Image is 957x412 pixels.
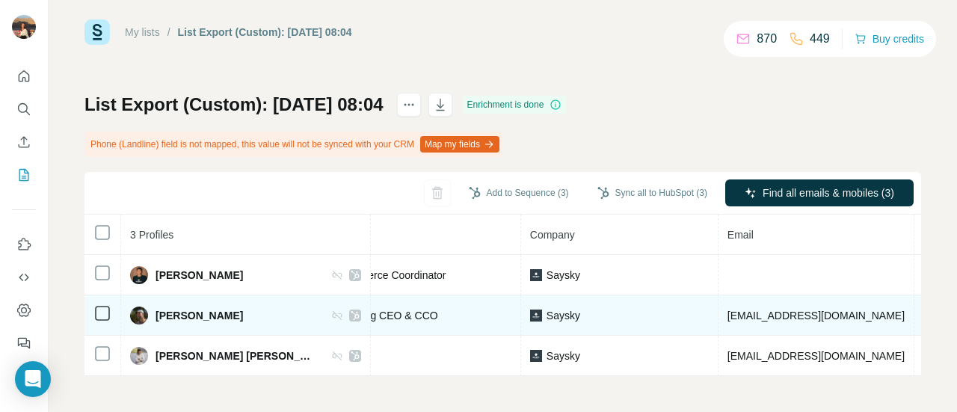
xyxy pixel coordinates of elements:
span: Saysky [547,348,580,363]
button: My lists [12,162,36,188]
img: Avatar [130,307,148,325]
div: List Export (Custom): [DATE] 08:04 [178,25,352,40]
span: Saysky [547,268,580,283]
div: Enrichment is done [463,96,567,114]
span: [PERSON_NAME] [156,308,243,323]
a: My lists [125,26,160,38]
img: company-logo [530,350,542,362]
img: company-logo [530,310,542,322]
button: actions [397,93,421,117]
button: Enrich CSV [12,129,36,156]
span: [PERSON_NAME] [PERSON_NAME] [156,348,316,363]
div: Open Intercom Messenger [15,361,51,397]
button: Use Surfe API [12,264,36,291]
p: 870 [757,30,777,48]
button: Add to Sequence (3) [458,182,579,204]
span: [EMAIL_ADDRESS][DOMAIN_NAME] [727,350,905,362]
p: 449 [810,30,830,48]
button: Sync all to HubSpot (3) [587,182,718,204]
img: Avatar [130,347,148,365]
img: Avatar [130,266,148,284]
img: Surfe Logo [84,19,110,45]
button: Map my fields [420,136,499,153]
span: [PERSON_NAME] [156,268,243,283]
button: Use Surfe on LinkedIn [12,231,36,258]
span: Find all emails & mobiles (3) [763,185,894,200]
span: Ecommerce Coordinator [333,269,446,281]
span: Email [727,229,754,241]
img: Avatar [12,15,36,39]
button: Find all emails & mobiles (3) [725,179,914,206]
span: Saysky [547,308,580,323]
button: Search [12,96,36,123]
h1: List Export (Custom): [DATE] 08:04 [84,93,384,117]
button: Quick start [12,63,36,90]
span: 3 Profiles [130,229,173,241]
button: Feedback [12,330,36,357]
span: Company [530,229,575,241]
div: Phone (Landline) field is not mapped, this value will not be synced with your CRM [84,132,502,157]
span: [EMAIL_ADDRESS][DOMAIN_NAME] [727,310,905,322]
button: Buy credits [855,28,924,49]
li: / [167,25,170,40]
button: Dashboard [12,297,36,324]
img: company-logo [530,269,542,281]
span: Founding CEO & CCO [333,310,438,322]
